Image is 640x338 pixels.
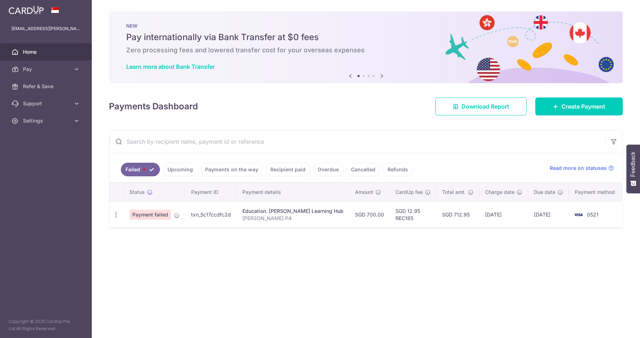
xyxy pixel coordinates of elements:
[23,66,70,73] span: Pay
[242,208,343,215] div: Education. [PERSON_NAME] Learning Hub
[435,97,527,115] a: Download Report
[121,163,160,176] a: Failed
[349,201,390,228] td: SGD 700.00
[129,210,171,220] span: Payment failed
[23,100,70,107] span: Support
[390,201,436,228] td: SGD 12.95 REC185
[163,163,198,176] a: Upcoming
[23,48,70,56] span: Home
[126,63,215,70] a: Learn more about Bank Transfer
[461,102,509,111] span: Download Report
[109,11,623,83] img: Bank transfer banner
[550,165,607,172] span: Read more on statuses
[479,201,528,228] td: [DATE]
[23,83,70,90] span: Refer & Save
[436,201,479,228] td: SGD 712.95
[313,163,343,176] a: Overdue
[23,117,70,124] span: Settings
[126,46,606,54] h6: Zero processing fees and lowered transfer cost for your overseas expenses
[626,144,640,193] button: Feedback - Show survey
[550,165,614,172] a: Read more on statuses
[534,189,555,196] span: Due date
[395,189,423,196] span: CardUp fee
[266,163,310,176] a: Recipient paid
[587,211,598,218] span: 0521
[561,102,605,111] span: Create Payment
[355,189,373,196] span: Amount
[129,189,145,196] span: Status
[126,23,606,29] p: NEW
[571,210,586,219] img: Bank Card
[200,163,263,176] a: Payments on the way
[109,130,605,153] input: Search by recipient name, payment id or reference
[383,163,413,176] a: Refunds
[237,183,349,201] th: Payment details
[535,97,623,115] a: Create Payment
[185,183,237,201] th: Payment ID
[109,100,198,113] h4: Payments Dashboard
[630,152,636,177] span: Feedback
[242,215,343,222] p: [PERSON_NAME] P4
[126,32,606,43] h5: Pay internationally via Bank Transfer at $0 fees
[185,201,237,228] td: txn_5c17ccdfc2d
[569,183,624,201] th: Payment method
[442,189,466,196] span: Total amt.
[11,25,80,32] p: [EMAIL_ADDRESS][PERSON_NAME][DOMAIN_NAME]
[485,189,515,196] span: Charge date
[528,201,569,228] td: [DATE]
[346,163,380,176] a: Cancelled
[9,6,44,14] img: CardUp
